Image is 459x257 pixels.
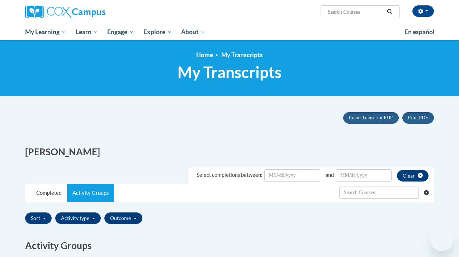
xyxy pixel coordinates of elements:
[181,28,205,36] span: About
[103,24,139,40] a: Engage
[25,239,434,252] h2: Activity Groups
[143,28,172,36] span: Explore
[408,115,428,120] span: Print PDF
[76,28,98,36] span: Learn
[178,63,281,82] span: My Transcripts
[197,172,262,178] span: Select completions between:
[25,28,66,36] span: My Learning
[177,24,210,40] a: About
[430,228,453,251] iframe: Button to launch messaging window
[343,112,399,124] button: Email Transcript PDF
[55,212,101,224] button: Activity type
[107,28,134,36] span: Engage
[402,112,434,124] button: Print PDF
[264,169,320,182] input: Date Input
[25,212,52,224] button: Sort
[104,212,142,224] button: Outcome
[339,187,419,199] input: Search Withdrawn Transcripts
[196,51,213,59] a: Home
[25,5,105,18] img: Cox Campus
[31,184,67,202] a: Completed
[424,184,434,201] button: Clear searching
[25,145,224,159] h2: [PERSON_NAME]
[326,172,334,178] span: and
[384,8,395,16] button: Search
[327,8,384,16] input: Search Courses
[67,184,114,202] a: Activity Groups
[336,169,392,182] input: Date Input
[20,24,439,40] div: Main menu
[349,115,393,120] span: Email Transcript PDF
[20,24,71,40] a: My Learning
[221,51,263,59] span: My Transcripts
[25,5,154,18] a: Cox Campus
[139,24,177,40] a: Explore
[397,170,429,182] button: clear
[400,24,439,40] a: En español
[404,28,435,36] span: En español
[412,5,434,17] button: Account Settings
[71,24,103,40] a: Learn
